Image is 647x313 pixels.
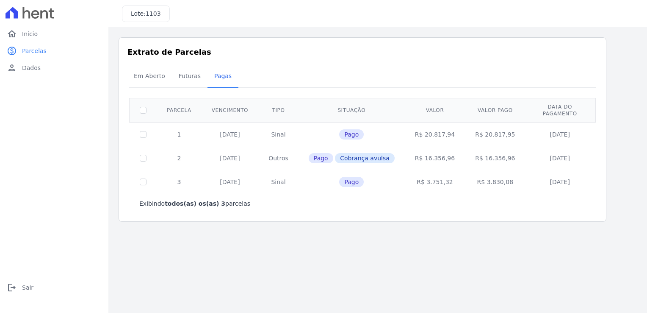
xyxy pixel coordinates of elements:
[22,64,41,72] span: Dados
[174,67,206,84] span: Futuras
[22,283,33,292] span: Sair
[465,98,525,122] th: Valor pago
[335,153,395,163] span: Cobrança avulsa
[157,146,202,170] td: 2
[525,146,595,170] td: [DATE]
[146,10,161,17] span: 1103
[7,63,17,73] i: person
[405,170,465,194] td: R$ 3.751,32
[139,199,250,208] p: Exibindo parcelas
[140,131,147,138] input: Só é possível selecionar pagamentos em aberto
[140,155,147,162] input: Só é possível selecionar pagamentos em aberto
[209,67,237,84] span: Pagas
[465,146,525,170] td: R$ 16.356,96
[525,122,595,146] td: [DATE]
[157,170,202,194] td: 3
[202,122,258,146] td: [DATE]
[202,146,258,170] td: [DATE]
[157,98,202,122] th: Parcela
[309,153,333,163] span: Pago
[405,146,465,170] td: R$ 16.356,96
[3,42,105,59] a: paidParcelas
[405,98,465,122] th: Valor
[202,170,258,194] td: [DATE]
[165,200,225,207] b: todos(as) os(as) 3
[525,98,595,122] th: Data do pagamento
[525,170,595,194] td: [DATE]
[339,129,364,140] span: Pago
[140,179,147,185] input: Só é possível selecionar pagamentos em aberto
[157,122,202,146] td: 1
[127,66,172,88] a: Em Aberto
[258,170,299,194] td: Sinal
[202,98,258,122] th: Vencimento
[465,122,525,146] td: R$ 20.817,95
[258,122,299,146] td: Sinal
[405,122,465,146] td: R$ 20.817,94
[465,170,525,194] td: R$ 3.830,08
[131,9,161,18] h3: Lote:
[299,98,405,122] th: Situação
[3,59,105,76] a: personDados
[7,46,17,56] i: paid
[127,46,597,58] h3: Extrato de Parcelas
[7,29,17,39] i: home
[207,66,238,88] a: Pagas
[129,67,170,84] span: Em Aberto
[22,30,38,38] span: Início
[258,98,299,122] th: Tipo
[258,146,299,170] td: Outros
[339,177,364,187] span: Pago
[22,47,47,55] span: Parcelas
[3,25,105,42] a: homeInício
[172,66,207,88] a: Futuras
[3,279,105,296] a: logoutSair
[7,282,17,293] i: logout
